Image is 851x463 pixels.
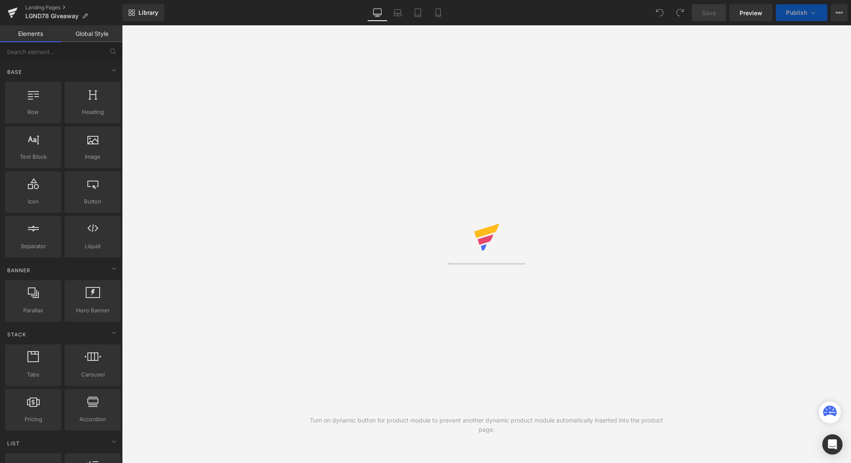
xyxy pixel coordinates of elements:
[6,68,23,76] span: Base
[8,306,59,315] span: Parallax
[651,4,668,21] button: Undo
[61,25,122,42] a: Global Style
[428,4,448,21] a: Mobile
[702,8,716,17] span: Save
[776,4,827,21] button: Publish
[8,152,59,161] span: Text Block
[67,197,118,206] span: Button
[367,4,388,21] a: Desktop
[67,370,118,379] span: Carousel
[6,439,21,447] span: List
[6,266,31,274] span: Banner
[67,306,118,315] span: Hero Banner
[740,8,762,17] span: Preview
[67,415,118,424] span: Accordion
[138,9,158,16] span: Library
[67,108,118,116] span: Heading
[67,152,118,161] span: Image
[6,330,27,338] span: Stack
[672,4,688,21] button: Redo
[388,4,408,21] a: Laptop
[8,415,59,424] span: Pricing
[8,197,59,206] span: Icon
[8,242,59,251] span: Separator
[122,4,164,21] a: New Library
[729,4,772,21] a: Preview
[408,4,428,21] a: Tablet
[25,4,122,11] a: Landing Pages
[8,370,59,379] span: Tabs
[8,108,59,116] span: Row
[822,434,843,455] div: Open Intercom Messenger
[25,13,79,19] span: LGND78 Giveaway
[304,416,669,434] div: Turn on dynamic button for product module to prevent another dynamic product module automatically...
[67,242,118,251] span: Liquid
[831,4,848,21] button: More
[786,9,807,16] span: Publish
